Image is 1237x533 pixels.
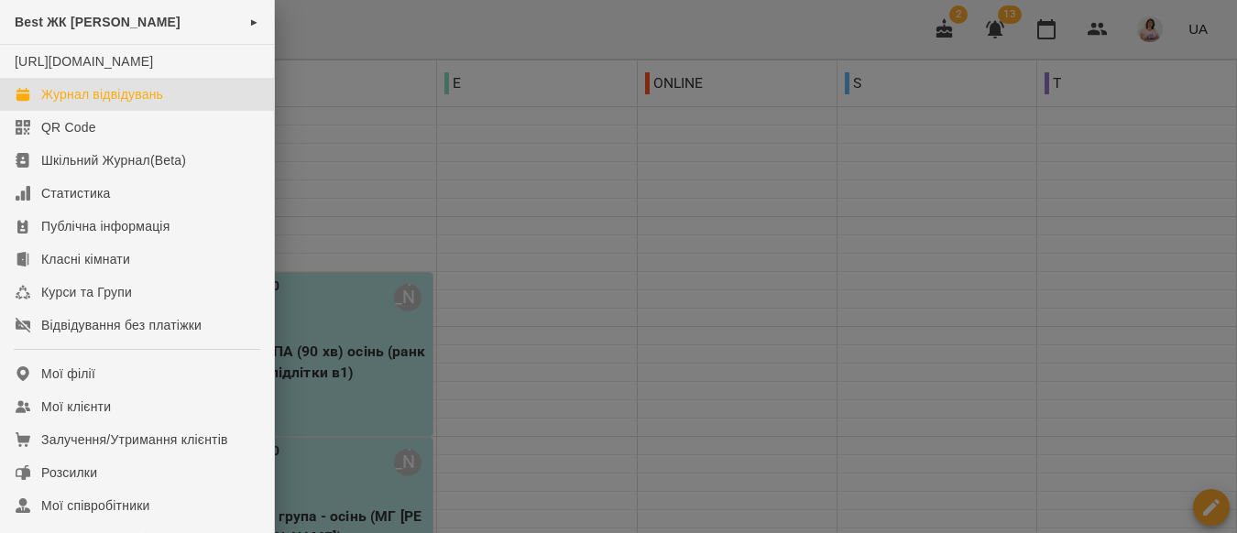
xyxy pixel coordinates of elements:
a: [URL][DOMAIN_NAME] [15,54,153,69]
div: Курси та Групи [41,283,132,301]
div: Публічна інформація [41,217,170,235]
div: Статистика [41,184,111,202]
span: ► [249,15,259,29]
div: Залучення/Утримання клієнтів [41,430,228,449]
div: Мої філії [41,364,95,383]
div: Відвідування без платіжки [41,316,202,334]
div: Журнал відвідувань [41,85,163,103]
div: Розсилки [41,463,97,482]
div: Шкільний Журнал(Beta) [41,151,186,169]
div: Мої співробітники [41,496,150,515]
div: Мої клієнти [41,397,111,416]
div: Класні кімнати [41,250,130,268]
div: QR Code [41,118,96,136]
span: Best ЖК [PERSON_NAME] [15,15,181,29]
